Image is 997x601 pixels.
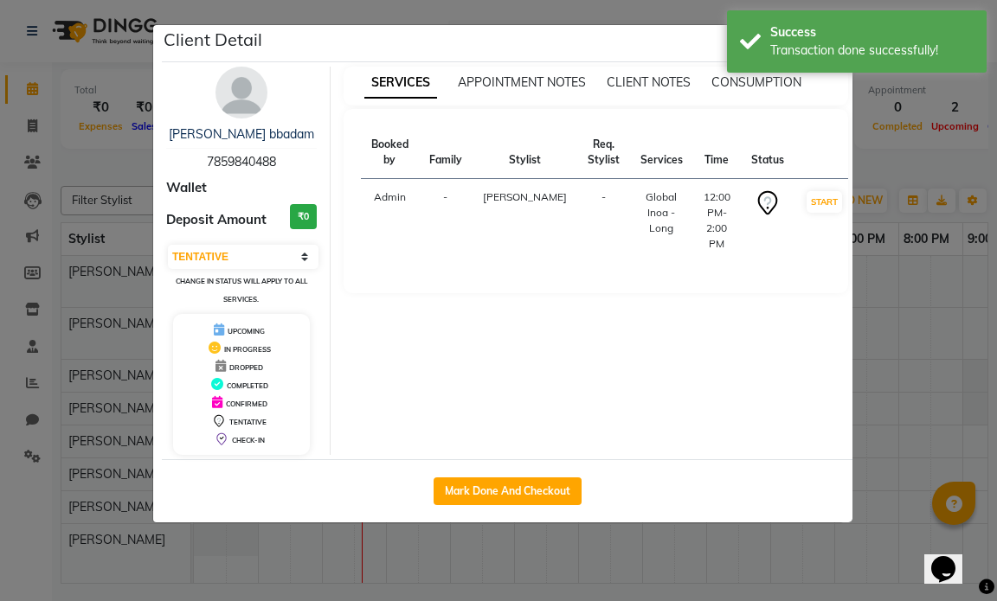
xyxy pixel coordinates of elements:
td: - [419,179,473,263]
iframe: chat widget [924,532,980,584]
th: Services [630,126,693,179]
th: Time [693,126,741,179]
span: TENTATIVE [229,418,267,426]
th: Booked by [361,126,419,179]
span: APPOINTMENT NOTES [458,74,586,90]
span: Deposit Amount [166,210,267,230]
span: CONFIRMED [226,400,267,408]
a: [PERSON_NAME] bbadam [169,126,314,142]
th: Req. Stylist [577,126,630,179]
div: Global Inoa - Long [640,189,683,236]
th: Family [419,126,473,179]
span: 7859840488 [207,154,276,169]
span: CONSUMPTION [711,74,801,90]
span: COMPLETED [227,381,268,390]
span: UPCOMING [228,327,265,336]
span: [PERSON_NAME] [483,190,567,203]
h5: Client Detail [164,27,262,53]
th: Stylist [473,126,577,179]
span: CHECK-IN [232,436,265,444]
span: CLIENT NOTES [607,74,691,90]
button: Mark Done And Checkout [434,477,582,505]
span: Wallet [166,178,207,198]
div: Success [770,23,974,42]
div: Transaction done successfully! [770,42,974,60]
th: Status [741,126,794,179]
td: 12:00 PM-2:00 PM [693,179,741,263]
td: - [577,179,630,263]
span: DROPPED [229,363,263,372]
h3: ₹0 [290,204,317,229]
button: START [807,191,842,213]
td: Admin [361,179,419,263]
span: IN PROGRESS [224,345,271,354]
small: Change in status will apply to all services. [176,277,307,304]
img: avatar [215,67,267,118]
span: SERVICES [364,67,437,99]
